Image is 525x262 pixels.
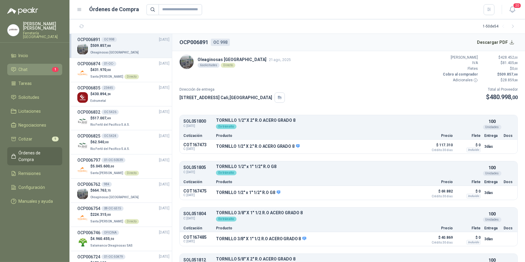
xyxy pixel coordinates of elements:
h1: Órdenes de Compra [89,5,139,14]
span: ,00 [514,67,518,70]
p: COT167475 [183,189,212,193]
p: $ [482,55,518,60]
span: Rio Fertil del Pacífico S.A.S. [90,123,130,126]
h3: OCP006797 [77,157,100,163]
span: ,00 [106,68,111,72]
p: 100 [488,211,496,217]
span: [DATE] [159,205,169,211]
p: Precio [423,134,453,137]
div: 01-OC-50479 [101,254,125,259]
span: Remisiones [19,170,41,177]
p: Fletes [442,66,478,72]
h3: OCP006891 [77,36,100,43]
p: SOL051804 [183,212,212,216]
div: Unidades [483,217,501,222]
a: Remisiones [7,168,62,179]
span: 4.960.455 [92,237,114,241]
p: Docs [504,226,514,230]
h2: OCP006891 [179,38,208,47]
p: Dirección de entrega [179,87,285,92]
span: ,00 [511,95,518,100]
a: OCP00679701-OC-50539[DATE] Company Logo$5.045.600,00Santa [PERSON_NAME]Directo [77,157,169,176]
span: 5.045.600 [92,164,114,168]
span: Inicio [19,52,28,59]
div: 1 - 50 de 54 [483,22,518,31]
p: $ [90,43,140,49]
span: C: [DATE] [183,193,212,197]
div: OC 998 [101,37,117,42]
p: TORNILLO 3/8" X 1" 1/2 R.O ACERO GRADO 8 [216,236,306,242]
div: OC 998 [211,39,230,46]
p: Total al Proveedor [486,87,518,92]
img: Logo peakr [7,7,38,15]
a: Negociaciones [7,119,62,131]
div: OFICINA [101,230,119,235]
a: OCP006891OC 998[DATE] Company Logo$509.857,88Oleaginosas [GEOGRAPHIC_DATA] [77,36,169,55]
span: Negociaciones [19,122,47,128]
p: $ 0 [456,141,481,149]
img: Company Logo [77,189,88,199]
div: Unidades [483,125,501,130]
p: Entrega [484,226,500,230]
span: Licitaciones [19,108,41,115]
p: Ferretería [GEOGRAPHIC_DATA] [23,31,62,39]
span: Oleaginosas [GEOGRAPHIC_DATA] [90,196,139,199]
span: Configuración [19,184,45,191]
span: 430.894 [92,92,111,96]
a: Configuración [7,182,62,193]
div: Incluido [466,147,481,152]
span: ,75 [106,189,111,192]
span: 21 ago, 2025 [269,57,291,62]
p: SOL051800 [183,119,212,124]
a: OCP00675408-OC-6515[DATE] Company Logo$224.315,00Santa [PERSON_NAME]Directo [77,205,169,224]
span: [DATE] [159,157,169,163]
span: ,49 [106,117,111,120]
span: [DATE] [159,230,169,235]
span: Crédito 30 días [423,149,453,152]
a: Licitaciones [7,105,62,117]
span: Chat [19,66,28,73]
span: 664.763 [92,188,111,192]
span: ,00 [110,165,114,168]
p: $ [90,139,131,145]
div: 01-OC-50539 [101,158,125,163]
span: 509.857 [92,44,111,48]
a: Tareas [7,78,62,89]
span: Rio Fertil del Pacífico S.A.S. [90,147,130,150]
span: ,00 [106,213,111,216]
p: Adicionales [442,77,478,83]
div: 984 [101,182,112,187]
span: [DATE] [159,133,169,139]
span: Órdenes de Compra [19,150,56,163]
p: $ [482,77,518,83]
p: Producto [216,226,419,230]
span: ,24 [106,92,111,96]
p: TORNILLO 1/2" x 1" 1/2" R.O G8 [216,164,481,169]
p: $ [90,67,139,73]
p: 100 [488,164,496,171]
p: 3 días [484,189,500,196]
div: Directo [124,219,139,224]
p: COT167485 [183,235,212,240]
p: Flete [456,134,481,137]
p: 3 días [484,235,500,243]
span: 9 [52,137,59,141]
p: $ 117.310 [423,141,453,152]
span: 517.007 [92,116,111,120]
span: Oleaginosas [GEOGRAPHIC_DATA] [90,51,139,54]
span: ,88 [106,44,111,47]
p: COT167473 [183,142,212,147]
div: 01-OC- [101,61,116,66]
span: 81.405 [503,61,518,65]
img: Company Logo [77,237,88,247]
span: [DATE] [159,254,169,260]
p: Flete [456,180,481,184]
img: Company Logo [77,140,88,151]
p: SOL051805 [183,165,212,170]
a: Manuales y ayuda [7,196,62,207]
p: TORNILLO 1/2" X 2." R.O ACERO GRADO 8 [216,144,300,149]
p: $ [482,66,518,72]
span: 431.970 [92,68,111,72]
span: C: [DATE] [183,124,212,128]
img: Company Logo [77,116,88,127]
